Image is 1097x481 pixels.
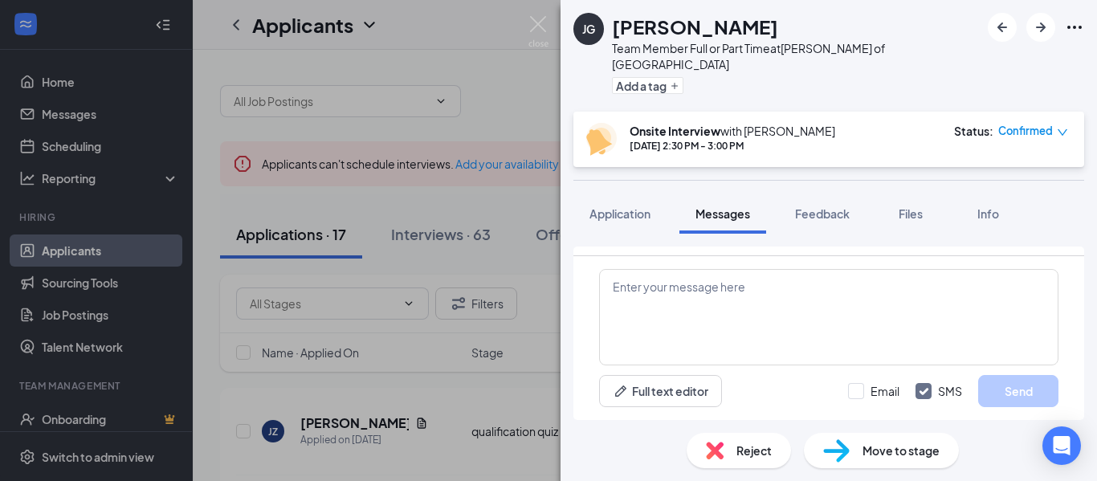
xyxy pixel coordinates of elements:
[630,139,835,153] div: [DATE] 2:30 PM - 3:00 PM
[736,442,772,459] span: Reject
[599,375,722,407] button: Full text editorPen
[1031,18,1050,37] svg: ArrowRight
[612,77,683,94] button: PlusAdd a tag
[1065,18,1084,37] svg: Ellipses
[630,124,720,138] b: Onsite Interview
[993,18,1012,37] svg: ArrowLeftNew
[899,206,923,221] span: Files
[954,123,993,139] div: Status :
[998,123,1053,139] span: Confirmed
[978,375,1058,407] button: Send
[1057,127,1068,138] span: down
[695,206,750,221] span: Messages
[1042,426,1081,465] div: Open Intercom Messenger
[988,13,1017,42] button: ArrowLeftNew
[612,40,981,72] div: Team Member Full or Part Time at [PERSON_NAME] of [GEOGRAPHIC_DATA]
[589,206,650,221] span: Application
[630,123,835,139] div: with [PERSON_NAME]
[863,442,940,459] span: Move to stage
[613,383,629,399] svg: Pen
[670,81,679,91] svg: Plus
[1026,13,1055,42] button: ArrowRight
[977,206,999,221] span: Info
[612,13,778,40] h1: [PERSON_NAME]
[582,21,595,37] div: JG
[795,206,850,221] span: Feedback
